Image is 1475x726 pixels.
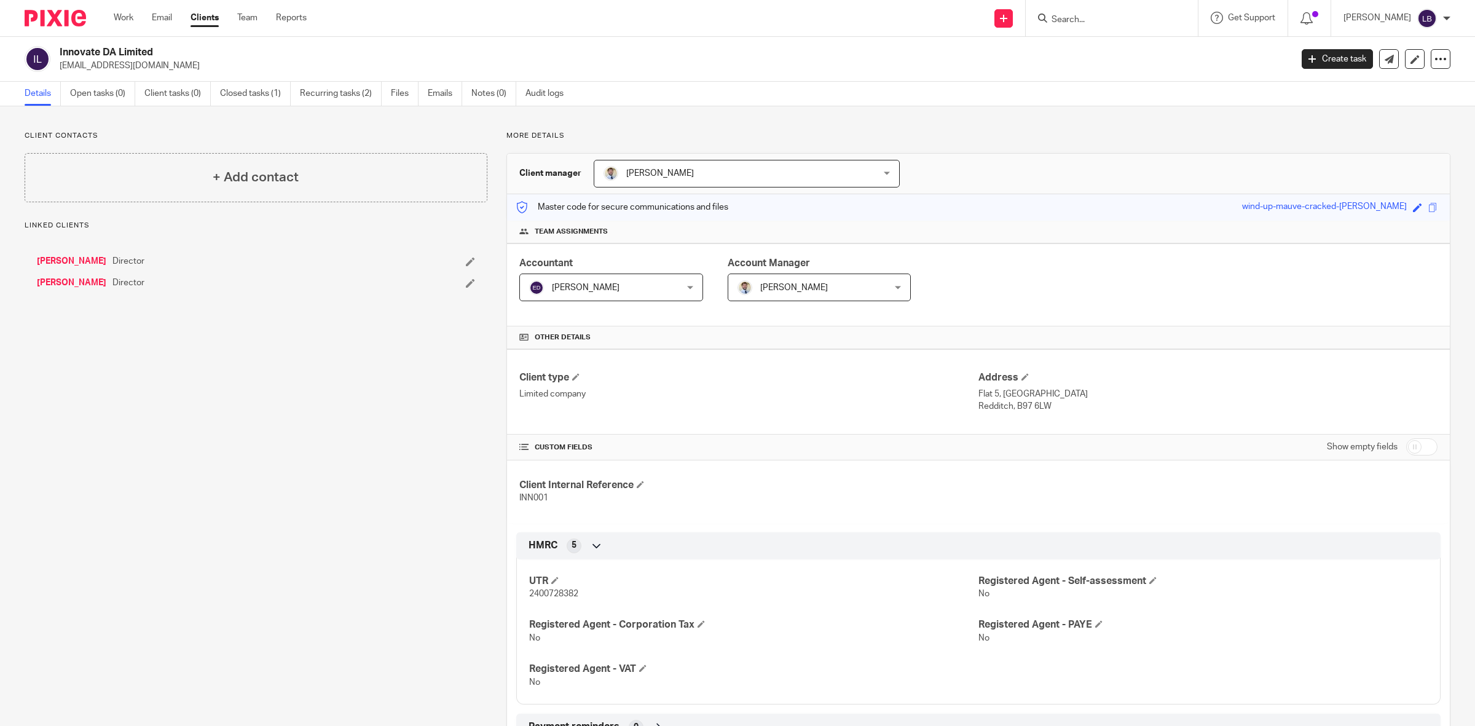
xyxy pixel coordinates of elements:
[1228,14,1275,22] span: Get Support
[529,618,978,631] h4: Registered Agent - Corporation Tax
[506,131,1450,141] p: More details
[191,12,219,24] a: Clients
[220,82,291,106] a: Closed tasks (1)
[519,494,548,502] span: INN001
[70,82,135,106] a: Open tasks (0)
[529,678,540,687] span: No
[1050,15,1161,26] input: Search
[535,227,608,237] span: Team assignments
[552,283,619,292] span: [PERSON_NAME]
[112,255,144,267] span: Director
[391,82,419,106] a: Files
[144,82,211,106] a: Client tasks (0)
[760,283,828,292] span: [PERSON_NAME]
[529,280,544,295] img: svg%3E
[572,539,576,551] span: 5
[529,663,978,676] h4: Registered Agent - VAT
[114,12,133,24] a: Work
[25,46,50,72] img: svg%3E
[25,131,487,141] p: Client contacts
[519,443,978,452] h4: CUSTOM FIELDS
[978,371,1438,384] h4: Address
[519,258,573,268] span: Accountant
[276,12,307,24] a: Reports
[529,575,978,588] h4: UTR
[60,60,1283,72] p: [EMAIL_ADDRESS][DOMAIN_NAME]
[737,280,752,295] img: 1693835698283.jfif
[112,277,144,289] span: Director
[519,479,978,492] h4: Client Internal Reference
[1327,441,1398,453] label: Show empty fields
[978,388,1438,400] p: Flat 5, [GEOGRAPHIC_DATA]
[529,590,578,598] span: 2400728382
[535,333,591,342] span: Other details
[604,166,618,181] img: 1693835698283.jfif
[529,634,540,642] span: No
[25,221,487,231] p: Linked clients
[978,634,989,642] span: No
[1302,49,1373,69] a: Create task
[25,82,61,106] a: Details
[25,10,86,26] img: Pixie
[471,82,516,106] a: Notes (0)
[37,277,106,289] a: [PERSON_NAME]
[978,590,989,598] span: No
[626,169,694,178] span: [PERSON_NAME]
[519,388,978,400] p: Limited company
[1343,12,1411,24] p: [PERSON_NAME]
[152,12,172,24] a: Email
[978,618,1428,631] h4: Registered Agent - PAYE
[516,201,728,213] p: Master code for secure communications and files
[978,400,1438,412] p: Redditch, B97 6LW
[37,255,106,267] a: [PERSON_NAME]
[237,12,258,24] a: Team
[300,82,382,106] a: Recurring tasks (2)
[728,258,810,268] span: Account Manager
[1417,9,1437,28] img: svg%3E
[428,82,462,106] a: Emails
[519,167,581,180] h3: Client manager
[519,371,978,384] h4: Client type
[529,539,557,552] span: HMRC
[978,575,1428,588] h4: Registered Agent - Self-assessment
[60,46,1039,59] h2: Innovate DA Limited
[525,82,573,106] a: Audit logs
[213,168,299,187] h4: + Add contact
[1242,200,1407,215] div: wind-up-mauve-cracked-[PERSON_NAME]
